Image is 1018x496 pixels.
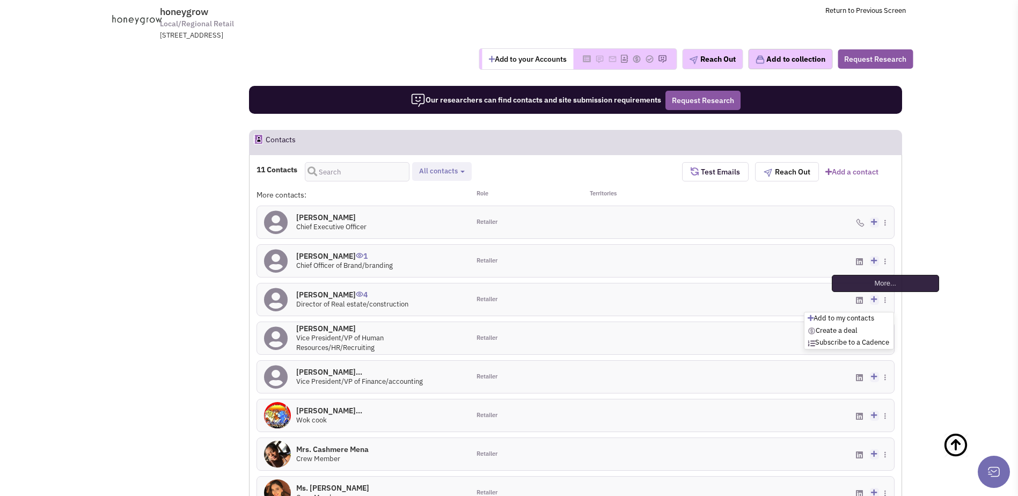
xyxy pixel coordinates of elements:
span: Test Emails [699,167,740,177]
img: Please add to your accounts [595,55,604,63]
span: Retailer [477,373,497,381]
span: 1 [356,243,368,261]
span: Vice President/VP of Human Resources/HR/Recruiting [296,333,384,353]
img: XAcDy0XOmk-L2PSp13JsOA.jpg [264,402,291,429]
button: Add to collection [748,49,832,69]
span: Our researchers can find contacts and site submission requirements [411,95,661,105]
span: Vice President/VP of Finance/accounting [296,377,423,386]
input: Search [305,162,409,181]
span: Director of Real estate/construction [296,300,408,309]
span: Retailer [477,411,497,420]
span: Retailer [477,257,497,265]
a: Create a deal [808,326,858,335]
div: [STREET_ADDRESS] [160,31,440,41]
img: 0a4je2RSikOJ1O_v-gIpEA.jpg [264,441,291,468]
h4: [PERSON_NAME] [296,324,463,333]
button: Request Research [665,91,741,110]
button: Reach Out [682,49,743,69]
a: Add to my contacts [808,313,874,323]
span: Crew Member [296,454,340,463]
img: plane.png [764,169,772,177]
div: Territories [576,189,682,200]
img: icon-UserInteraction.png [356,291,363,297]
div: More contacts: [257,189,469,200]
span: All contacts [419,166,458,176]
h4: 11 Contacts [257,165,297,174]
img: icon-researcher-20.png [411,93,426,108]
h4: [PERSON_NAME] [296,251,393,261]
a: Back To Top [943,421,997,491]
img: icon-collection-lavender.png [755,55,765,64]
h4: Mrs. Cashmere Mena [296,444,369,454]
img: Cadences_logo.png [808,340,815,346]
img: Please add to your accounts [658,55,667,63]
span: Wok cook [296,415,327,425]
img: icon-phone.png [856,218,865,227]
span: Retailer [477,450,497,458]
span: honeygrow [160,5,208,18]
button: All contacts [416,166,468,177]
span: Retailer [477,334,497,342]
div: Role [470,189,576,200]
img: icon-UserInteraction.png [356,253,363,258]
img: Please add to your accounts [645,55,654,63]
h2: Contacts [266,130,296,154]
span: Chief Officer of Brand/branding [296,261,393,270]
span: Retailer [477,295,497,304]
h4: [PERSON_NAME] [296,290,408,300]
div: More... [832,275,939,292]
h4: [PERSON_NAME]... [296,367,423,377]
button: Reach Out [755,162,819,181]
button: Test Emails [682,162,749,181]
button: Add to your Accounts [482,49,573,69]
h4: Ms. [PERSON_NAME] [296,483,369,493]
img: icon-card-value.png [808,327,816,335]
span: Chief Executive Officer [296,222,367,231]
span: 4 [356,282,368,300]
img: plane.png [689,56,698,64]
img: Please add to your accounts [608,55,617,63]
span: Retailer [477,218,497,227]
h4: [PERSON_NAME]... [296,406,362,415]
a: Return to Previous Screen [825,6,906,15]
a: Subscribe to a Cadence [808,338,889,347]
img: Please add to your accounts [632,55,641,63]
a: Add a contact [825,166,878,177]
h4: [PERSON_NAME] [296,213,367,222]
button: Request Research [838,49,913,69]
span: Local/Regional Retail [160,18,234,30]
